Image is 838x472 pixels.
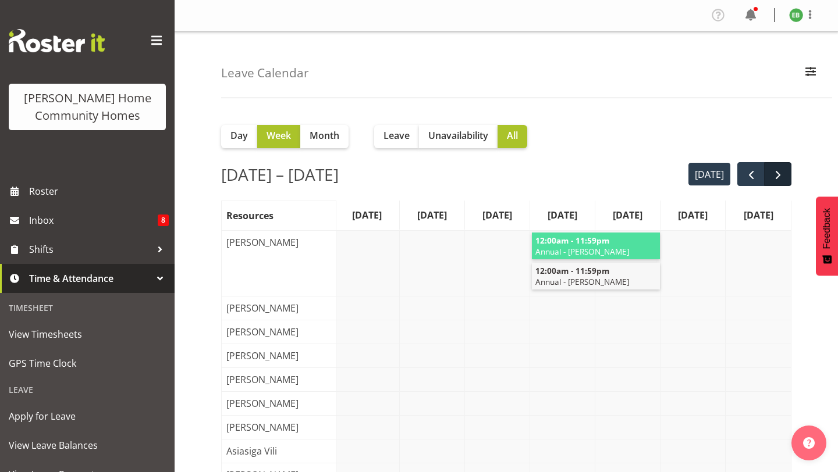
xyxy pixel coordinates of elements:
span: Apply for Leave [9,407,166,425]
span: Time & Attendance [29,270,151,287]
h4: Leave Calendar [221,66,309,80]
span: Feedback [822,208,832,249]
span: 12:00am - 11:59pm [534,235,610,246]
img: help-xxl-2.png [803,437,815,449]
span: Week [267,128,291,142]
button: Leave [374,125,419,148]
button: prev [737,162,765,186]
a: GPS Time Clock [3,349,172,378]
span: Unavailability [428,128,488,142]
span: Day [230,128,248,142]
span: Roster [29,183,169,200]
button: Filter Employees [798,60,823,86]
img: eloise-bailey8534.jpg [789,8,803,22]
div: [PERSON_NAME] Home Community Homes [20,90,154,124]
span: [DATE] [350,208,384,222]
div: Timesheet [3,296,172,320]
a: View Leave Balances [3,431,172,460]
img: Rosterit website logo [9,29,105,52]
a: Apply for Leave [3,402,172,431]
span: [PERSON_NAME] [224,235,301,249]
button: All [498,125,527,148]
span: [DATE] [676,208,710,222]
span: Inbox [29,212,158,229]
button: next [764,162,791,186]
button: Unavailability [419,125,498,148]
span: 8 [158,214,169,226]
span: Resources [224,209,276,223]
span: [DATE] [610,208,645,222]
button: Day [221,125,257,148]
div: Leave [3,378,172,402]
span: GPS Time Clock [9,355,166,372]
span: [DATE] [415,208,449,222]
span: Annual - [PERSON_NAME] [534,246,658,257]
a: View Timesheets [3,320,172,349]
span: All [507,128,518,142]
span: [DATE] [480,208,514,222]
span: Month [310,128,339,142]
span: [PERSON_NAME] [224,396,301,410]
h2: [DATE] – [DATE] [221,162,339,187]
span: [PERSON_NAME] [224,373,301,387]
span: 12:00am - 11:59pm [534,265,610,276]
span: [DATE] [545,208,580,222]
span: [PERSON_NAME] [224,325,301,339]
span: Leave [384,128,410,142]
span: Asiasiga Vili [224,444,279,458]
span: [PERSON_NAME] [224,420,301,434]
span: [PERSON_NAME] [224,349,301,363]
button: Month [300,125,349,148]
span: View Leave Balances [9,437,166,454]
span: [DATE] [741,208,776,222]
button: Week [257,125,300,148]
span: Annual - [PERSON_NAME] [534,276,658,287]
button: [DATE] [688,163,731,185]
span: View Timesheets [9,326,166,343]
span: Shifts [29,241,151,258]
span: [PERSON_NAME] [224,301,301,315]
button: Feedback - Show survey [816,196,838,276]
